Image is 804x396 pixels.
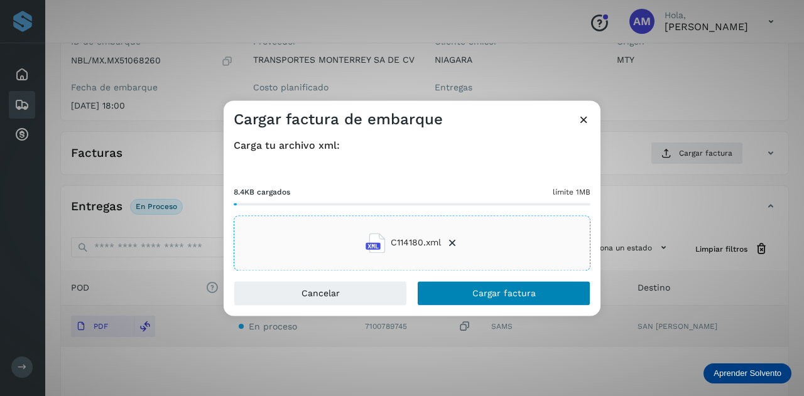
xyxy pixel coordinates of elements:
[553,186,590,198] span: límite 1MB
[391,237,441,250] span: C114180.xml
[703,363,791,383] div: Aprender Solvento
[417,281,590,306] button: Cargar factura
[234,281,407,306] button: Cancelar
[234,139,590,151] h4: Carga tu archivo xml:
[714,368,781,378] p: Aprender Solvento
[234,110,443,129] h3: Cargar factura de embarque
[472,289,536,297] span: Cargar factura
[301,289,340,297] span: Cancelar
[234,186,290,198] span: 8.4KB cargados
